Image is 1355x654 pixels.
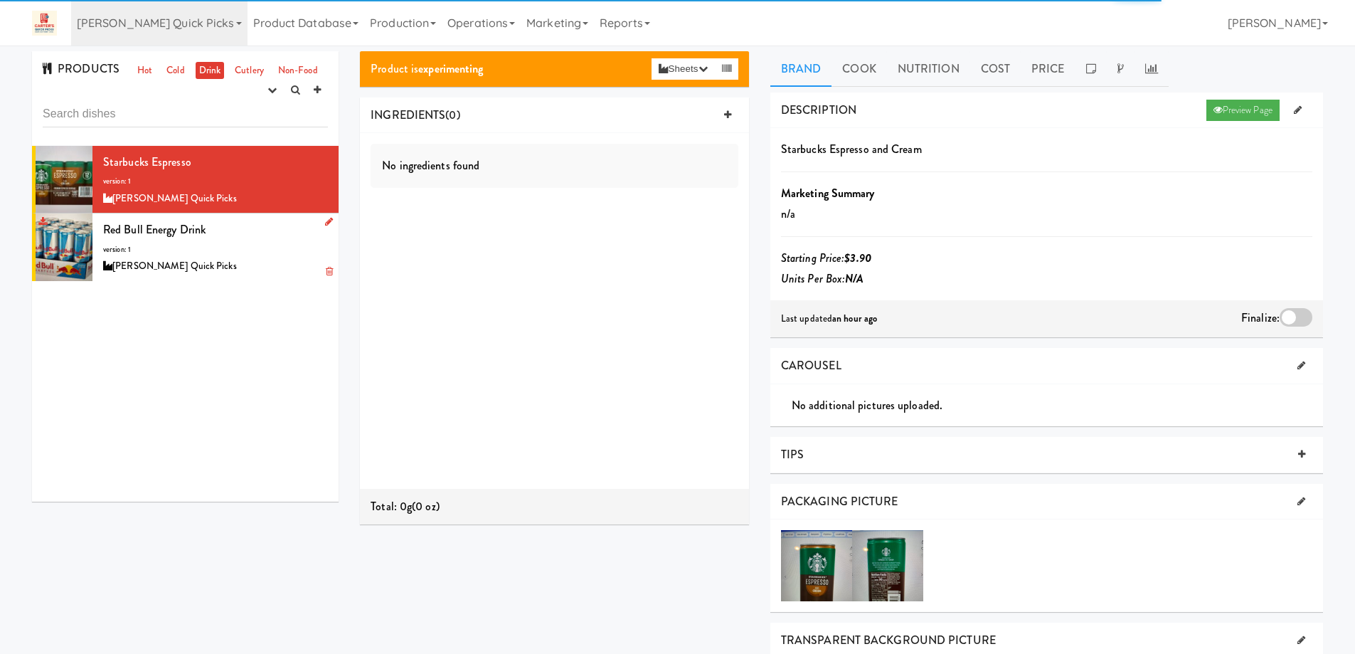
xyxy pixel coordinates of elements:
div: No ingredients found [371,144,738,188]
b: Marketing Summary [781,185,875,201]
a: Cook [831,51,886,87]
b: $3.90 [844,250,871,266]
span: DESCRIPTION [781,102,856,118]
p: Starbucks Espresso and Cream [781,139,1312,160]
i: Starting Price: [781,250,871,266]
i: Units Per Box: [781,270,864,287]
span: Total: 0g [371,498,412,515]
span: Finalize: [1241,310,1280,326]
a: Brand [770,51,832,87]
a: Price [1021,51,1075,87]
li: Starbucks espressoversion: 1[PERSON_NAME] Quick Picks [32,146,339,214]
span: CAROUSEL [781,357,841,374]
p: n/a [781,204,1312,225]
div: No additional pictures uploaded. [792,395,1323,416]
button: Sheets [652,58,714,80]
span: Last updated [781,312,877,325]
a: Hot [134,62,156,80]
input: Search dishes [43,101,328,127]
span: INGREDIENTS [371,107,445,123]
a: Drink [196,62,225,80]
div: [PERSON_NAME] Quick Picks [103,258,328,275]
span: PRODUCTS [43,60,119,77]
span: version: 1 [103,244,131,255]
span: version: 1 [103,176,131,186]
a: Nutrition [887,51,970,87]
a: Cutlery [231,62,267,80]
b: an hour ago [832,312,877,325]
span: Starbucks espresso [103,154,191,170]
span: (0 oz) [412,498,440,515]
span: (0) [445,107,459,123]
span: TIPS [781,446,804,463]
a: Preview Page [1206,100,1280,121]
span: Red Bull energy drink [103,221,206,238]
img: Micromart [32,11,57,36]
a: Cost [970,51,1021,87]
b: experimenting [418,60,483,77]
span: PACKAGING PICTURE [781,493,898,510]
a: Cold [163,62,188,80]
a: Non-Food [275,62,322,80]
b: N/A [845,270,864,287]
span: TRANSPARENT BACKGROUND PICTURE [781,632,996,648]
div: [PERSON_NAME] Quick Picks [103,190,328,208]
li: Red Bull energy drinkversion: 1[PERSON_NAME] Quick Picks [32,213,339,281]
span: Product is [371,60,483,77]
